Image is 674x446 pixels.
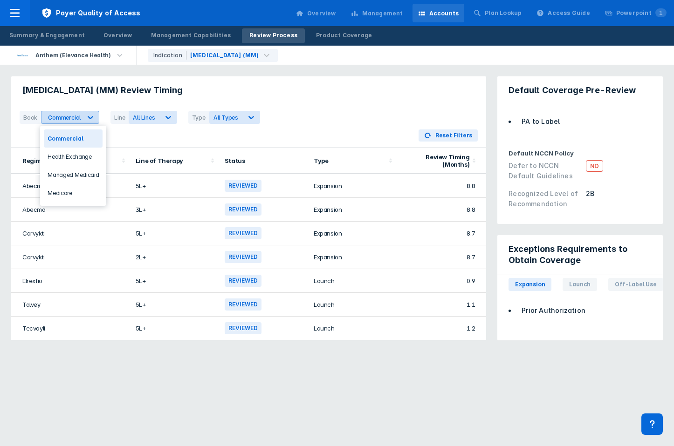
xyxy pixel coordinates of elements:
[225,157,303,164] div: Status
[20,111,41,124] div: Book
[397,317,486,340] td: 1.2
[11,269,130,293] td: Elrexfio
[403,153,469,168] div: Review Timing (Months)
[44,166,103,184] div: Managed Medicaid
[419,129,478,142] button: Reset Filters
[397,174,486,198] td: 8.8
[429,9,459,18] div: Accounts
[213,114,238,121] span: All Types
[397,222,486,245] td: 8.7
[586,160,603,172] span: No
[96,28,140,43] a: Overview
[509,278,551,291] span: Expansion
[308,317,397,340] td: Launch
[110,111,129,124] div: Line
[136,157,208,164] div: Line of Therapy
[655,8,667,17] span: 1
[11,222,130,245] td: Carvykti
[616,9,667,17] div: Powerpoint
[48,114,81,121] div: Commercial
[44,129,103,148] div: Commercial
[32,49,115,62] div: Anthem (Elevance Health)
[17,54,28,57] img: anthem
[44,148,103,166] div: Health Exchange
[435,131,472,140] span: Reset Filters
[153,51,186,60] div: Indication
[225,227,262,239] div: Reviewed
[130,293,219,317] td: 5L+
[548,9,590,17] div: Access Guide
[133,114,155,121] span: All Lines
[130,269,219,293] td: 5L+
[225,298,262,311] div: Reviewed
[485,9,522,17] div: Plan Lookup
[516,305,652,316] li: Prior Authorization
[308,174,397,198] td: Expansion
[9,31,85,40] div: Summary & Engagement
[563,278,597,291] span: Launch
[362,9,403,18] div: Management
[225,322,262,334] div: Reviewed
[103,31,132,40] div: Overview
[314,157,386,164] div: Type
[225,251,262,263] div: Reviewed
[11,198,130,222] td: Abecma
[2,28,92,43] a: Summary & Engagement
[11,174,130,198] td: Abecma
[316,31,372,40] div: Product Coverage
[130,174,219,198] td: 5L+
[151,31,231,40] div: Management Capabilities
[308,222,397,245] td: Expansion
[309,28,379,43] a: Product Coverage
[6,46,136,65] button: Anthem (Elevance Health)
[509,85,636,96] span: Default Coverage Pre-Review
[641,413,663,435] div: Contact Support
[509,161,580,181] div: Defer to NCCN Default Guidelines
[144,28,239,43] a: Management Capabilities
[345,4,409,22] a: Management
[188,111,209,124] div: Type
[130,222,219,245] td: 5L+
[225,180,262,192] div: Reviewed
[44,184,103,202] div: Medicare
[225,203,262,216] div: Reviewed
[190,51,259,60] div: [MEDICAL_DATA] (MM)
[397,198,486,222] td: 8.8
[308,293,397,317] td: Launch
[290,4,342,22] a: Overview
[397,245,486,269] td: 8.7
[509,149,652,157] h2: Default NCCN Policy
[11,293,130,317] td: Talvey
[242,28,305,43] a: Review Process
[516,116,652,127] li: PA to Label
[397,293,486,317] td: 1.1
[307,9,336,18] div: Overview
[22,157,119,164] div: Regimen
[509,189,580,209] div: Recognized Level of Recommendation
[22,85,183,96] span: [MEDICAL_DATA] (MM) Review Timing
[413,4,465,22] a: Accounts
[249,31,297,40] div: Review Process
[509,243,656,266] span: Exceptions Requirements to Obtain Coverage
[130,245,219,269] td: 2L+
[308,245,397,269] td: Expansion
[308,269,397,293] td: Launch
[397,269,486,293] td: 0.9
[586,189,652,209] div: 2B
[130,317,219,340] td: 5L+
[608,278,663,291] span: Off-Label Use
[130,198,219,222] td: 3L+
[11,245,130,269] td: Carvykti
[11,317,130,340] td: Tecvayli
[308,198,397,222] td: Expansion
[225,275,262,287] div: Reviewed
